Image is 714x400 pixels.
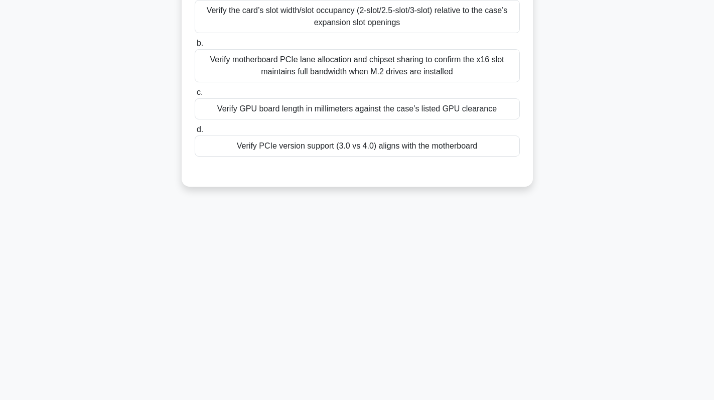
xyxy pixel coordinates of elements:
[195,49,520,82] div: Verify motherboard PCIe lane allocation and chipset sharing to confirm the x16 slot maintains ful...
[197,125,203,134] span: d.
[197,88,203,96] span: c.
[195,136,520,157] div: Verify PCIe version support (3.0 vs 4.0) aligns with the motherboard
[195,98,520,119] div: Verify GPU board length in millimeters against the case’s listed GPU clearance
[197,39,203,47] span: b.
